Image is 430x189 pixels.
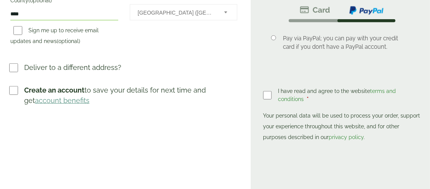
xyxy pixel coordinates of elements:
span: (optional) [57,38,80,44]
span: Country/Region [130,4,238,20]
p: to save your details for next time and get [24,85,238,106]
span: United Kingdom (UK) [138,5,214,21]
abbr: required [307,96,309,102]
strong: Create an account [24,86,84,94]
img: stripe.png [300,5,330,15]
p: Deliver to a different address? [24,62,121,73]
p: Pay via PayPal; you can pay with your credit card if you don’t have a PayPal account. [283,34,409,51]
img: ppcp-gateway.png [349,5,384,15]
a: privacy policy [329,134,364,140]
span: I have read and agree to the website [278,88,396,102]
a: terms and conditions [278,88,396,102]
iframe: PayPal [263,145,421,162]
p: Your personal data will be used to process your order, support your experience throughout this we... [263,110,421,143]
a: account benefits [35,96,89,104]
input: Sign me up to receive email updates and news(optional) [13,26,22,35]
label: Sign me up to receive email updates and news [10,27,99,46]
